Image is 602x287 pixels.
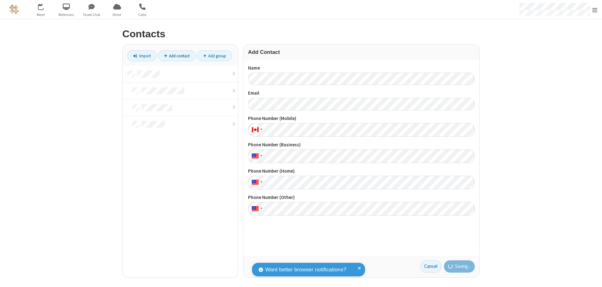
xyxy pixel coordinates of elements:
[455,263,471,270] span: Saving...
[158,50,196,61] a: Add contact
[29,12,53,18] span: Meet
[248,90,475,97] label: Email
[248,49,475,55] h3: Add Contact
[265,266,346,274] span: Want better browser notifications?
[197,50,232,61] a: Add group
[131,12,154,18] span: Calls
[248,176,264,189] div: United States: + 1
[248,194,475,201] label: Phone Number (Other)
[420,260,441,273] a: Cancel
[42,3,46,8] div: 3
[444,260,475,273] button: Saving...
[80,12,103,18] span: Team Chat
[248,202,264,216] div: United States: + 1
[122,29,480,39] h2: Contacts
[248,141,475,149] label: Phone Number (Business)
[248,123,264,137] div: Canada: + 1
[248,65,475,72] label: Name
[9,5,19,14] img: QA Selenium DO NOT DELETE OR CHANGE
[55,12,78,18] span: Webinars
[248,149,264,163] div: United States: + 1
[248,168,475,175] label: Phone Number (Home)
[127,50,157,61] a: Import
[248,115,475,122] label: Phone Number (Mobile)
[105,12,129,18] span: Drive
